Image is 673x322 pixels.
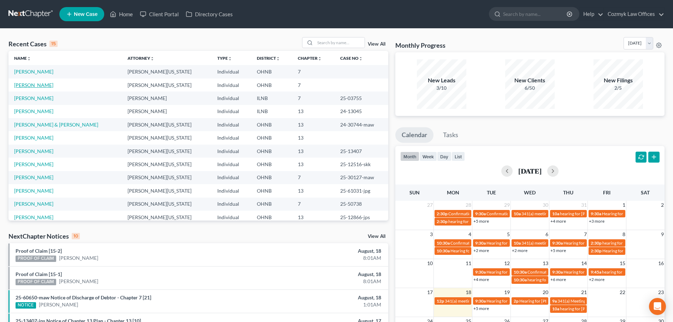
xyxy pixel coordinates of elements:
[622,230,626,239] span: 8
[437,240,450,246] span: 10:30a
[292,145,334,158] td: 13
[512,248,527,253] a: +2 more
[514,277,527,282] span: 10:30a
[122,171,212,184] td: [PERSON_NAME][US_STATE]
[212,171,251,184] td: Individual
[14,55,31,61] a: Nameunfold_more
[527,277,582,282] span: hearing for [PERSON_NAME]
[465,259,472,268] span: 11
[59,278,98,285] a: [PERSON_NAME]
[16,294,151,300] a: 25-60650-maw Notice of Discharge of Debtor - Chapter 7 [21]
[465,201,472,209] span: 28
[228,57,232,61] i: unfold_more
[315,37,365,48] input: Search by name...
[212,198,251,211] td: Individual
[335,211,388,224] td: 25-12866-jps
[560,306,614,311] span: hearing for [PERSON_NAME]
[580,8,603,21] a: Help
[417,76,466,84] div: New Leads
[14,95,53,101] a: [PERSON_NAME]
[335,92,388,105] td: 25-03755
[524,189,536,195] span: Wed
[473,218,489,224] a: +5 more
[251,65,293,78] td: OHNB
[602,211,657,216] span: Hearing for [PERSON_NAME]
[212,78,251,92] td: Individual
[292,105,334,118] td: 13
[251,118,293,131] td: OHNB
[8,232,80,240] div: NextChapter Notices
[557,298,649,304] span: 341(a) Meeting of Creditors for [PERSON_NAME]
[335,158,388,171] td: 25-12516-skk
[475,240,486,246] span: 9:30a
[14,122,98,128] a: [PERSON_NAME] & [PERSON_NAME]
[505,76,555,84] div: New Clients
[335,105,388,118] td: 24-13045
[14,161,53,167] a: [PERSON_NAME]
[591,248,602,253] span: 2:30p
[251,184,293,197] td: OHNB
[445,298,513,304] span: 341(a) meeting for [PERSON_NAME]
[447,189,459,195] span: Mon
[212,105,251,118] td: Individual
[660,201,665,209] span: 2
[335,198,388,211] td: 25-50738
[340,55,363,61] a: Case Nounfold_more
[264,278,381,285] div: 8:01AM
[395,41,445,49] h3: Monthly Progress
[426,259,433,268] span: 10
[122,211,212,224] td: [PERSON_NAME][US_STATE]
[619,288,626,297] span: 22
[542,288,549,297] span: 20
[212,118,251,131] td: Individual
[560,211,614,216] span: hearing for [PERSON_NAME]
[503,7,568,21] input: Search by name...
[122,145,212,158] td: [PERSON_NAME][US_STATE]
[292,131,334,144] td: 13
[264,301,381,308] div: 1:01AM
[368,234,385,239] a: View All
[27,57,31,61] i: unfold_more
[594,84,643,92] div: 2/5
[589,218,604,224] a: +3 more
[400,152,419,161] button: month
[276,57,280,61] i: unfold_more
[519,298,574,304] span: Hearing for [PERSON_NAME]
[503,259,510,268] span: 12
[14,188,53,194] a: [PERSON_NAME]
[514,240,521,246] span: 10a
[503,201,510,209] span: 29
[122,105,212,118] td: [PERSON_NAME]
[518,167,542,175] h2: [DATE]
[59,254,98,262] a: [PERSON_NAME]
[550,248,566,253] a: +5 more
[335,171,388,184] td: 25-30127-maw
[16,256,56,262] div: PROOF OF CLAIM
[591,240,602,246] span: 2:30p
[580,288,588,297] span: 21
[580,201,588,209] span: 31
[395,127,433,143] a: Calendar
[292,171,334,184] td: 7
[335,118,388,131] td: 24-30744-maw
[486,211,567,216] span: Confirmation Hearing for [PERSON_NAME]
[602,240,657,246] span: hearing for [PERSON_NAME]
[563,240,619,246] span: Hearing for [PERSON_NAME]
[505,84,555,92] div: 6/50
[39,301,78,308] a: [PERSON_NAME]
[292,184,334,197] td: 13
[264,271,381,278] div: August, 18
[335,145,388,158] td: 25-13407
[16,248,62,254] a: Proof of Claim [15-2]
[251,158,293,171] td: OHNB
[368,42,385,47] a: View All
[264,247,381,254] div: August, 18
[622,201,626,209] span: 1
[542,201,549,209] span: 30
[292,211,334,224] td: 13
[589,277,604,282] a: +2 more
[437,211,448,216] span: 2:30p
[563,189,573,195] span: Thu
[212,92,251,105] td: Individual
[521,240,590,246] span: 341(a) meeting for [PERSON_NAME]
